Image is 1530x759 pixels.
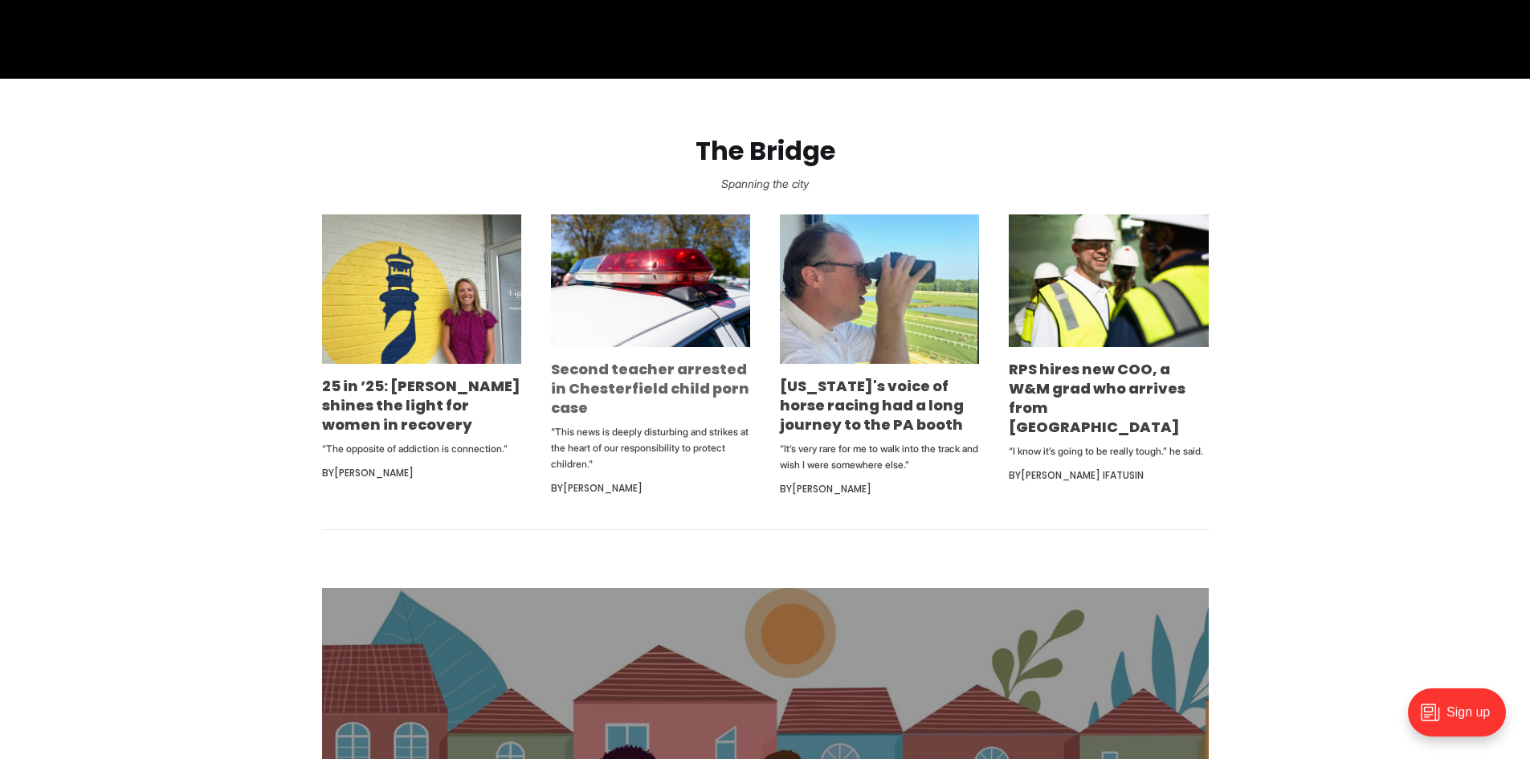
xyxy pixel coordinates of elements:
[1021,468,1144,482] a: [PERSON_NAME] Ifatusin
[792,482,871,496] a: [PERSON_NAME]
[551,424,750,472] p: "This news is deeply disturbing and strikes at the heart of our responsibility to protect children."
[322,214,521,364] img: 25 in ’25: Emily DuBose shines the light for women in recovery
[780,376,964,435] a: [US_STATE]'s voice of horse racing had a long journey to the PA booth
[780,441,979,473] p: “It’s very rare for me to walk into the track and wish I were somewhere else.”
[1009,466,1208,485] div: By
[26,173,1504,195] p: Spanning the city
[551,359,749,418] a: Second teacher arrested in Chesterfield child porn case
[1009,214,1208,348] img: RPS hires new COO, a W&M grad who arrives from Indianapolis
[780,479,979,499] div: By
[1394,680,1530,759] iframe: portal-trigger
[563,481,643,495] a: [PERSON_NAME]
[1009,443,1208,459] p: “I know it’s going to be really tough.” he said.
[780,214,979,364] img: Virginia's voice of horse racing had a long journey to the PA booth
[334,466,414,479] a: [PERSON_NAME]
[26,137,1504,166] h2: The Bridge
[1009,359,1185,437] a: RPS hires new COO, a W&M grad who arrives from [GEOGRAPHIC_DATA]
[551,214,750,347] img: Second teacher arrested in Chesterfield child porn case
[322,441,521,457] p: “The opposite of addiction is connection.”
[322,463,521,483] div: By
[551,479,750,498] div: By
[322,376,520,435] a: 25 in ’25: [PERSON_NAME] shines the light for women in recovery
